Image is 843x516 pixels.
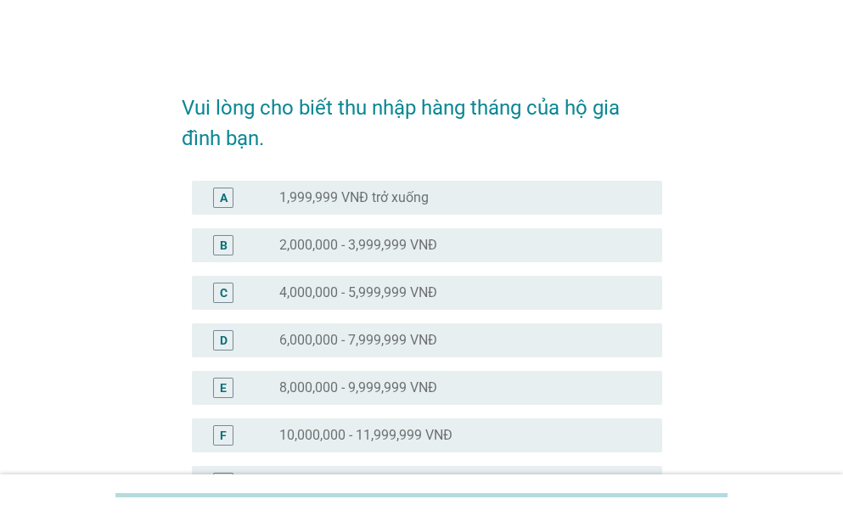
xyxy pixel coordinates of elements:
div: A [220,188,228,206]
h2: Vui lòng cho biết thu nhập hàng tháng của hộ gia đình bạn. [182,76,662,154]
div: C [220,283,228,301]
div: F [220,426,227,444]
div: G [219,474,228,491]
label: 4,000,000 - 5,999,999 VNĐ [279,284,437,301]
label: 10,000,000 - 11,999,999 VNĐ [279,427,452,444]
div: B [220,236,228,254]
label: 8,000,000 - 9,999,999 VNĐ [279,379,437,396]
div: D [220,331,228,349]
div: E [220,379,227,396]
label: 1,999,999 VNĐ trở xuống [279,189,429,206]
label: 2,000,000 - 3,999,999 VNĐ [279,237,437,254]
label: 6,000,000 - 7,999,999 VNĐ [279,332,437,349]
